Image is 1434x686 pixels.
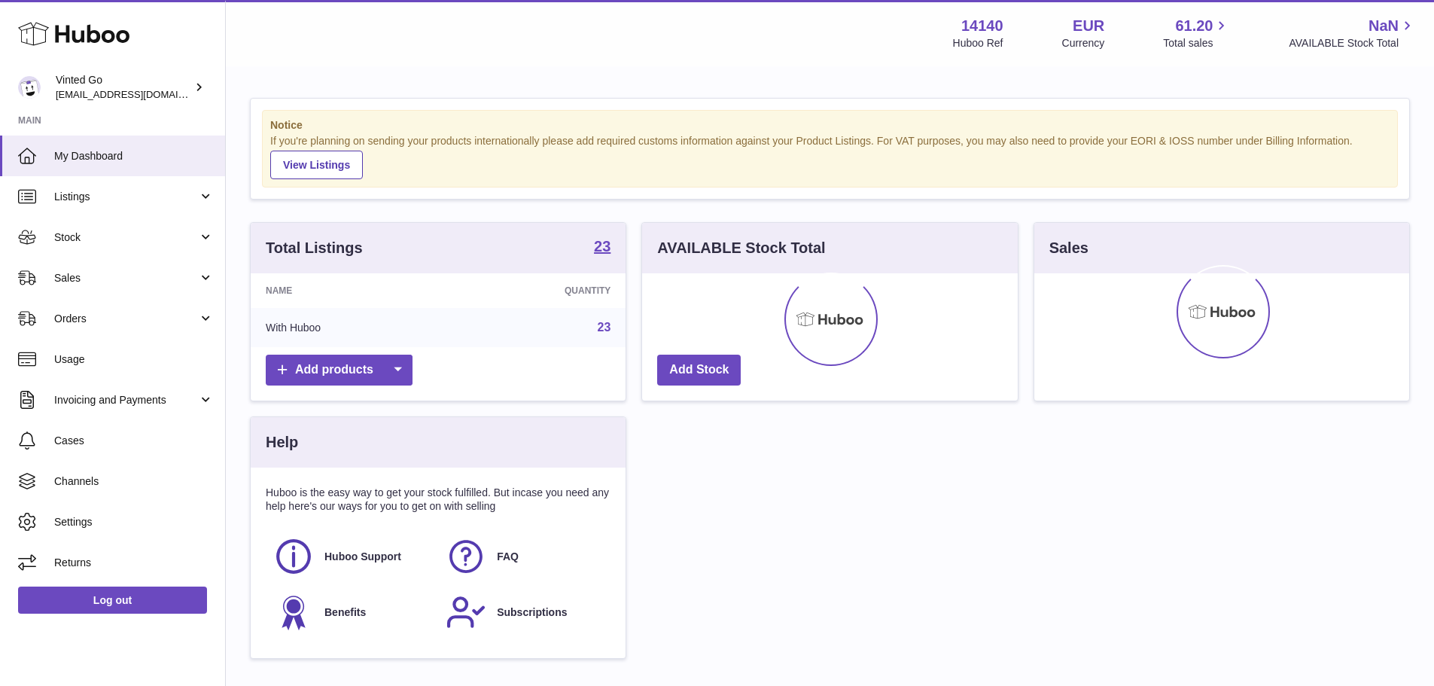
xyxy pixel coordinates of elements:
a: Subscriptions [446,592,603,633]
span: [EMAIL_ADDRESS][DOMAIN_NAME] [56,88,221,100]
a: 61.20 Total sales [1163,16,1230,50]
span: Listings [54,190,198,204]
span: Channels [54,474,214,489]
img: internalAdmin-14140@internal.huboo.com [18,76,41,99]
h3: Total Listings [266,238,363,258]
a: Add products [266,355,413,386]
a: Log out [18,587,207,614]
span: Cases [54,434,214,448]
span: Usage [54,352,214,367]
span: Invoicing and Payments [54,393,198,407]
span: AVAILABLE Stock Total [1289,36,1416,50]
a: View Listings [270,151,363,179]
th: Quantity [449,273,626,308]
div: Huboo Ref [953,36,1003,50]
div: If you're planning on sending your products internationally please add required customs informati... [270,134,1390,179]
td: With Huboo [251,308,449,347]
span: Benefits [324,605,366,620]
strong: 14140 [961,16,1003,36]
h3: Sales [1049,238,1088,258]
th: Name [251,273,449,308]
a: NaN AVAILABLE Stock Total [1289,16,1416,50]
p: Huboo is the easy way to get your stock fulfilled. But incase you need any help here's our ways f... [266,486,610,514]
span: Settings [54,515,214,529]
span: Sales [54,271,198,285]
span: Orders [54,312,198,326]
span: Subscriptions [497,605,567,620]
a: Huboo Support [273,536,431,577]
span: My Dashboard [54,149,214,163]
div: Currency [1062,36,1105,50]
span: Stock [54,230,198,245]
div: Vinted Go [56,73,191,102]
strong: Notice [270,118,1390,133]
h3: Help [266,432,298,453]
h3: AVAILABLE Stock Total [657,238,825,258]
a: 23 [594,239,610,257]
span: Huboo Support [324,550,401,564]
a: FAQ [446,536,603,577]
span: 61.20 [1175,16,1213,36]
a: 23 [598,321,611,334]
span: FAQ [497,550,519,564]
span: Total sales [1163,36,1230,50]
a: Add Stock [657,355,741,386]
a: Benefits [273,592,431,633]
strong: 23 [594,239,610,254]
strong: EUR [1073,16,1104,36]
span: NaN [1369,16,1399,36]
span: Returns [54,556,214,570]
